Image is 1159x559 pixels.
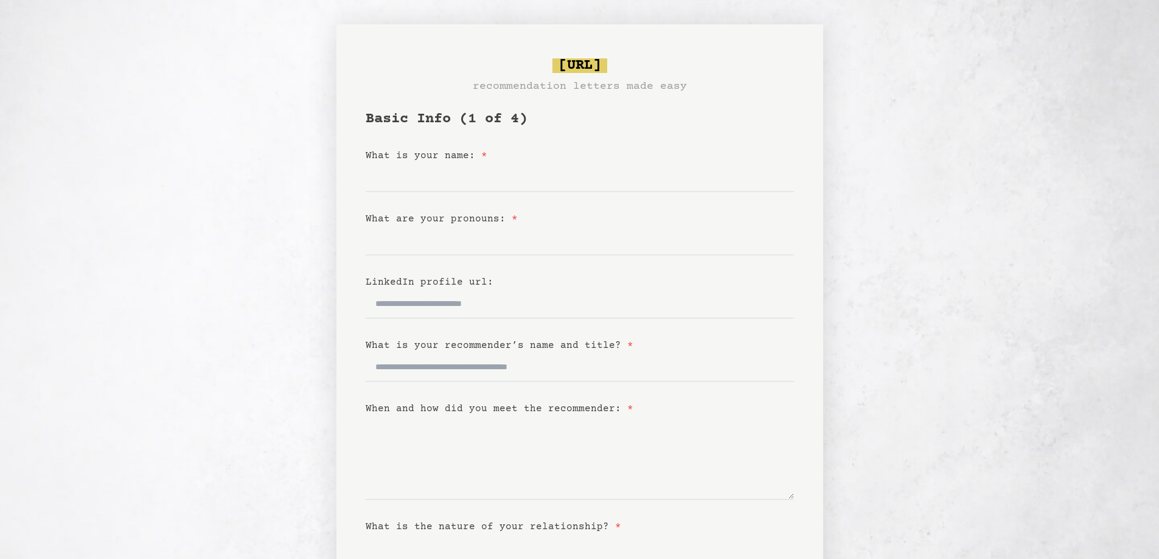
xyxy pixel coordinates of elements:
[366,214,518,224] label: What are your pronouns:
[552,58,607,73] span: [URL]
[366,403,633,414] label: When and how did you meet the recommender:
[366,150,487,161] label: What is your name:
[366,109,794,129] h1: Basic Info (1 of 4)
[366,340,633,351] label: What is your recommender’s name and title?
[366,277,493,288] label: LinkedIn profile url:
[473,78,687,95] h3: recommendation letters made easy
[366,521,621,532] label: What is the nature of your relationship?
